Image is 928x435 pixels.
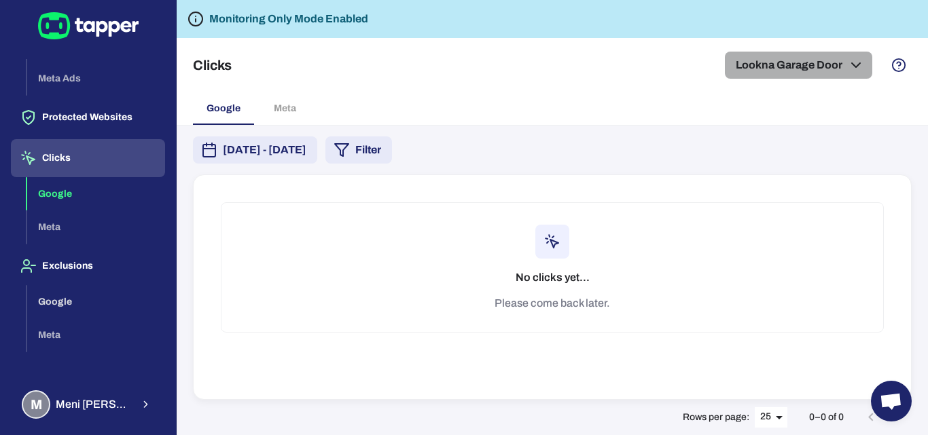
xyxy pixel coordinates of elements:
h6: No clicks yet... [516,269,590,286]
button: Google [27,285,165,319]
button: MMeni [PERSON_NAME] [11,385,165,424]
button: Lookna Garage Door [725,52,872,79]
a: Exclusions [11,259,165,271]
div: platform selection [193,92,912,125]
span: [DATE] - [DATE] [223,142,306,158]
a: Protected Websites [11,111,165,122]
a: Clicks [11,151,165,163]
h6: Monitoring Only Mode Enabled [209,11,368,27]
div: 25 [755,407,787,427]
button: Filter [325,136,392,164]
p: Please come back later. [495,297,610,310]
p: 0–0 of 0 [809,411,844,423]
button: Google [193,92,254,125]
svg: Tapper is not blocking any fraudulent activity for this domain [188,11,204,27]
button: [DATE] - [DATE] [193,136,317,164]
a: Google [27,295,165,306]
a: Google [27,187,165,198]
span: Meni [PERSON_NAME] [56,398,132,411]
button: Protected Websites [11,98,165,136]
button: Clicks [11,139,165,177]
button: Google [27,177,165,211]
div: M [22,390,50,419]
p: Rows per page: [683,411,749,423]
a: Open chat [871,381,912,421]
h5: Clicks [193,57,232,73]
button: Exclusions [11,247,165,285]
